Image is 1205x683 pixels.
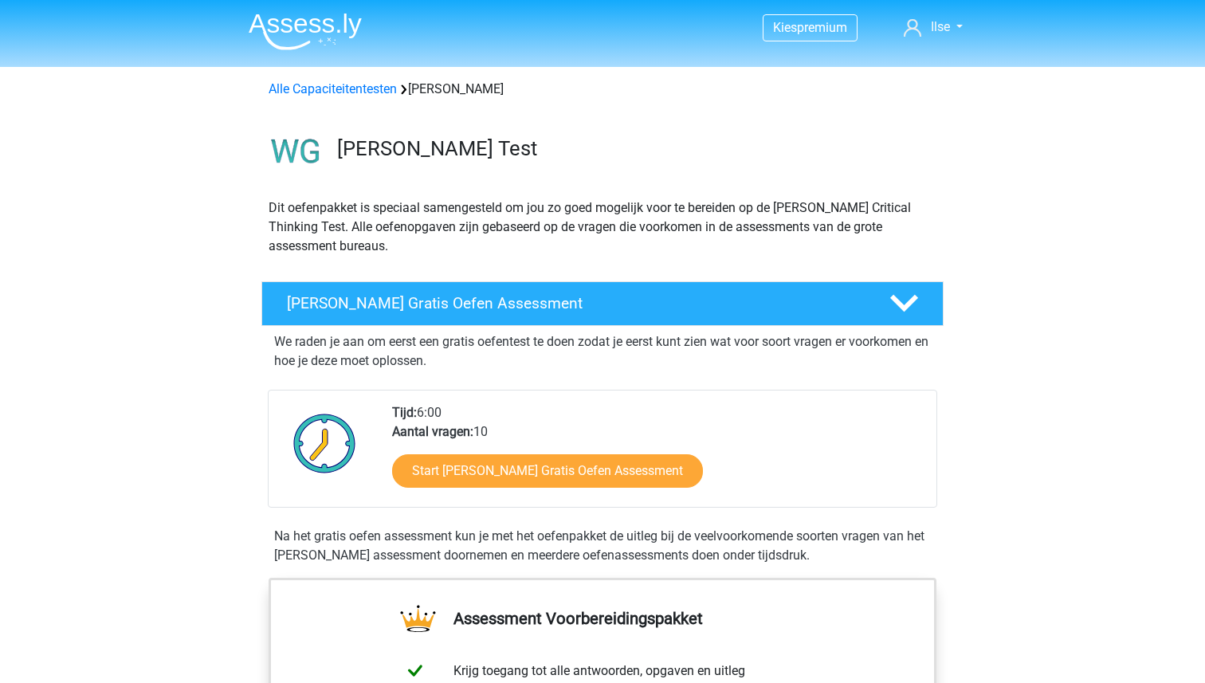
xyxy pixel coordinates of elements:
a: Ilse [897,18,969,37]
span: premium [797,20,847,35]
h4: [PERSON_NAME] Gratis Oefen Assessment [287,294,864,312]
b: Tijd: [392,405,417,420]
div: 6:00 10 [380,403,936,507]
div: Na het gratis oefen assessment kun je met het oefenpakket de uitleg bij de veelvoorkomende soorte... [268,527,937,565]
span: Kies [773,20,797,35]
a: Kiespremium [763,17,857,38]
a: [PERSON_NAME] Gratis Oefen Assessment [255,281,950,326]
h3: [PERSON_NAME] Test [337,136,931,161]
img: watson glaser [262,118,330,186]
p: Dit oefenpakket is speciaal samengesteld om jou zo goed mogelijk voor te bereiden op de [PERSON_N... [269,198,936,256]
p: We raden je aan om eerst een gratis oefentest te doen zodat je eerst kunt zien wat voor soort vra... [274,332,931,371]
b: Aantal vragen: [392,424,473,439]
span: Ilse [931,19,950,34]
a: Start [PERSON_NAME] Gratis Oefen Assessment [392,454,703,488]
a: Alle Capaciteitentesten [269,81,397,96]
div: [PERSON_NAME] [262,80,943,99]
img: Klok [285,403,365,483]
img: Assessly [249,13,362,50]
